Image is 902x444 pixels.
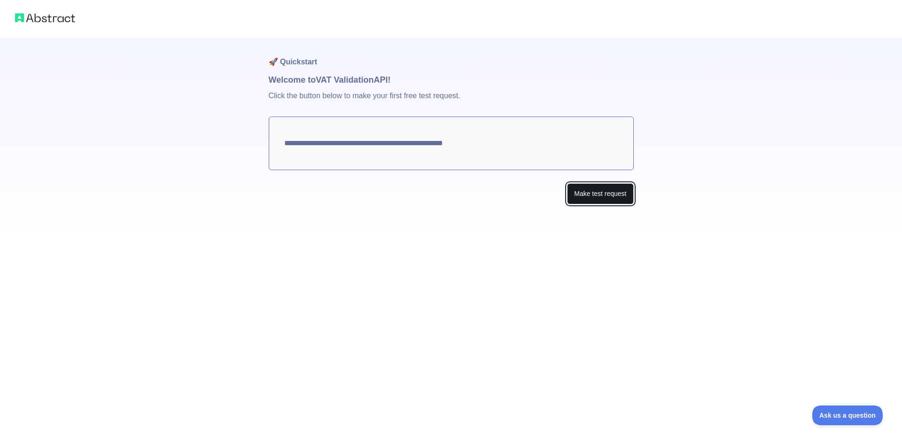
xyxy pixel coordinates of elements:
button: Make test request [567,183,633,204]
img: Abstract logo [15,11,75,24]
h1: Welcome to VAT Validation API! [269,73,634,86]
iframe: Toggle Customer Support [812,405,883,425]
h1: 🚀 Quickstart [269,38,634,73]
p: Click the button below to make your first free test request. [269,86,634,117]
